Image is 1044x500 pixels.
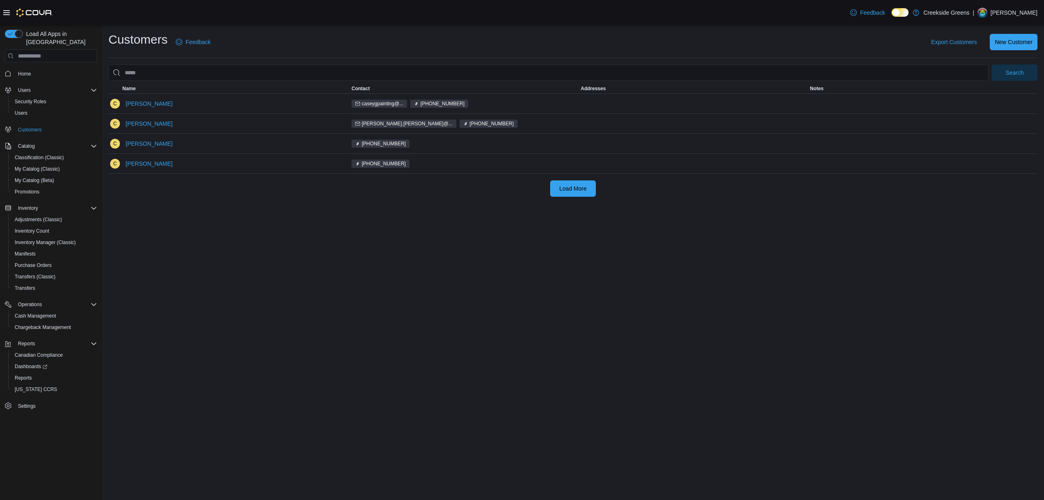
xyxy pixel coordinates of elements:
button: New Customer [990,34,1037,50]
button: Classification (Classic) [8,152,100,163]
span: Cash Management [15,313,56,319]
div: Casey [110,159,120,169]
button: Users [15,85,34,95]
button: [US_STATE] CCRS [8,384,100,395]
span: Purchase Orders [11,260,97,270]
a: My Catalog (Beta) [11,176,58,185]
button: My Catalog (Classic) [8,163,100,175]
button: Security Roles [8,96,100,107]
span: caseygpainting@... [362,100,403,107]
span: Canadian Compliance [11,350,97,360]
span: [PERSON_NAME] [126,100,173,108]
span: Load All Apps in [GEOGRAPHIC_DATA] [23,30,97,46]
span: Addresses [581,85,606,92]
a: [US_STATE] CCRS [11,384,60,394]
span: My Catalog (Classic) [15,166,60,172]
span: [PHONE_NUMBER] [362,140,406,147]
span: [PERSON_NAME] [126,120,173,128]
a: Transfers (Classic) [11,272,59,282]
span: Inventory [18,205,38,211]
span: Transfers (Classic) [15,273,55,280]
span: Search [1006,69,1024,77]
span: [PERSON_NAME] [126,140,173,148]
span: Classification (Classic) [11,153,97,162]
span: Contact [352,85,370,92]
button: Reports [15,339,38,349]
span: (613) 668-9825 [352,160,409,168]
a: Transfers [11,283,38,293]
p: | [973,8,974,18]
span: Purchase Orders [15,262,52,269]
span: [US_STATE] CCRS [15,386,57,393]
h1: Customers [108,31,168,48]
a: My Catalog (Classic) [11,164,63,174]
span: [PERSON_NAME] [126,160,173,168]
span: [PHONE_NUMBER] [470,120,514,127]
button: Inventory [2,202,100,214]
span: My Catalog (Beta) [15,177,54,184]
span: Reports [15,339,97,349]
span: Users [15,110,27,116]
button: Users [2,84,100,96]
button: Reports [2,338,100,349]
span: Cash Management [11,311,97,321]
span: Promotions [11,187,97,197]
button: Purchase Orders [8,260,100,271]
span: Transfers [15,285,35,291]
button: Inventory [15,203,41,213]
span: C [113,99,117,109]
span: (613) 324-3648 [352,140,409,148]
span: C [113,159,117,169]
span: Home [15,68,97,78]
a: Users [11,108,31,118]
span: caseygpainting@... [352,100,407,108]
a: Inventory Count [11,226,53,236]
nav: Complex example [5,64,97,433]
span: Inventory Manager (Classic) [15,239,76,246]
span: Reports [15,375,32,381]
a: Adjustments (Classic) [11,215,65,224]
span: Manifests [11,249,97,259]
a: Cash Management [11,311,59,321]
a: Feedback [173,34,214,50]
button: Inventory Count [8,225,100,237]
button: Reports [8,372,100,384]
span: Adjustments (Classic) [15,216,62,223]
span: Inventory Manager (Classic) [11,238,97,247]
button: Transfers [8,282,100,294]
span: Dashboards [11,362,97,371]
span: Feedback [186,38,210,46]
span: My Catalog (Beta) [11,176,97,185]
div: Casey [110,99,120,109]
a: Feedback [847,4,888,21]
span: (403) 361-1587 [460,120,518,128]
button: Export Customers [928,34,980,50]
span: Catalog [15,141,97,151]
button: Load More [550,180,596,197]
span: Customers [15,124,97,135]
span: Inventory Count [11,226,97,236]
span: Settings [15,401,97,411]
span: Users [15,85,97,95]
span: Feedback [860,9,885,17]
span: C [113,139,117,149]
span: Canadian Compliance [15,352,63,358]
span: Notes [810,85,823,92]
button: Settings [2,400,100,412]
button: Canadian Compliance [8,349,100,361]
span: Dashboards [15,363,47,370]
button: Operations [15,300,45,309]
button: Chargeback Management [8,322,100,333]
a: Promotions [11,187,43,197]
button: [PERSON_NAME] [122,156,176,172]
span: Chargeback Management [11,322,97,332]
a: Dashboards [11,362,51,371]
span: Inventory Count [15,228,49,234]
a: Home [15,69,34,79]
a: Chargeback Management [11,322,74,332]
span: Operations [15,300,97,309]
button: Manifests [8,248,100,260]
span: My Catalog (Classic) [11,164,97,174]
a: Settings [15,401,39,411]
span: Inventory [15,203,97,213]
